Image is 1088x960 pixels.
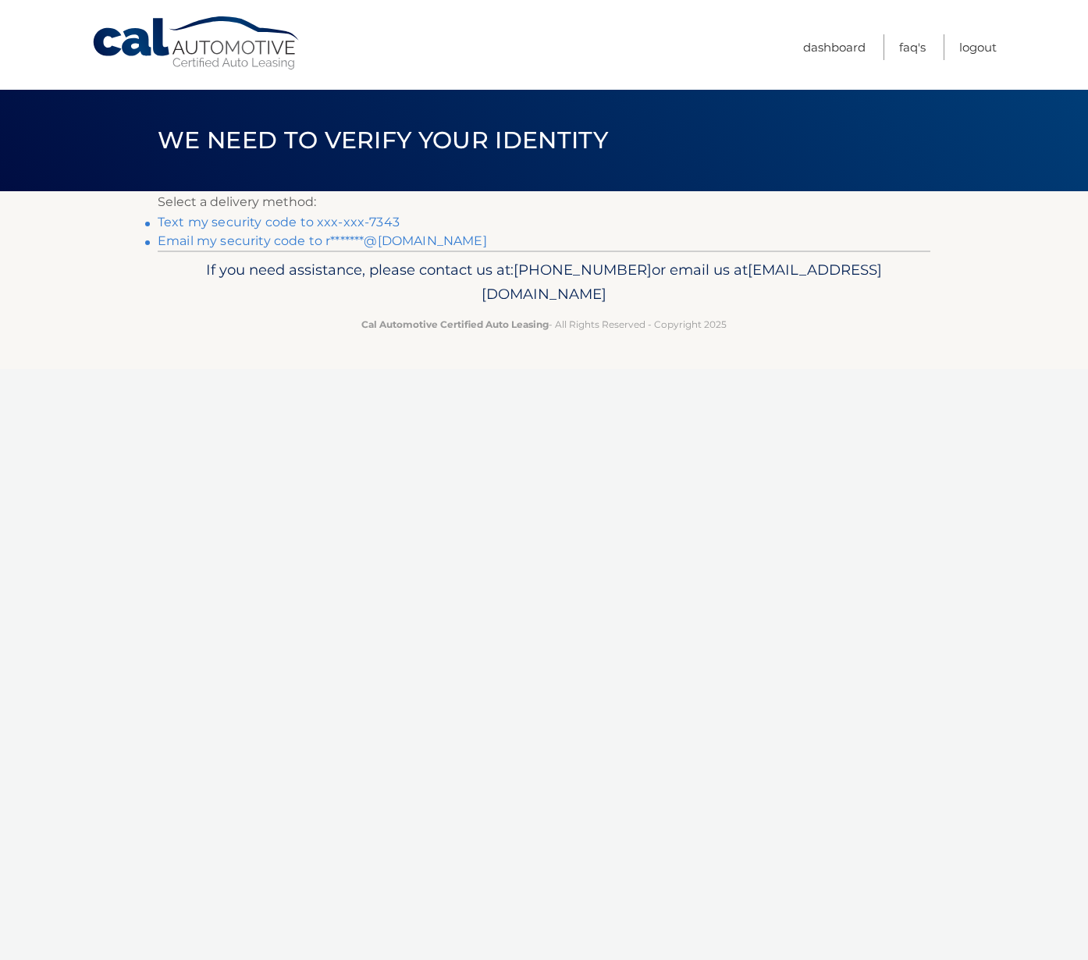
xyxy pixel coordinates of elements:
[959,34,997,60] a: Logout
[168,316,920,332] p: - All Rights Reserved - Copyright 2025
[158,126,608,155] span: We need to verify your identity
[158,233,487,248] a: Email my security code to r*******@[DOMAIN_NAME]
[514,261,652,279] span: [PHONE_NUMBER]
[91,16,302,71] a: Cal Automotive
[158,191,930,213] p: Select a delivery method:
[168,258,920,308] p: If you need assistance, please contact us at: or email us at
[899,34,926,60] a: FAQ's
[803,34,866,60] a: Dashboard
[158,215,400,229] a: Text my security code to xxx-xxx-7343
[361,318,549,330] strong: Cal Automotive Certified Auto Leasing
